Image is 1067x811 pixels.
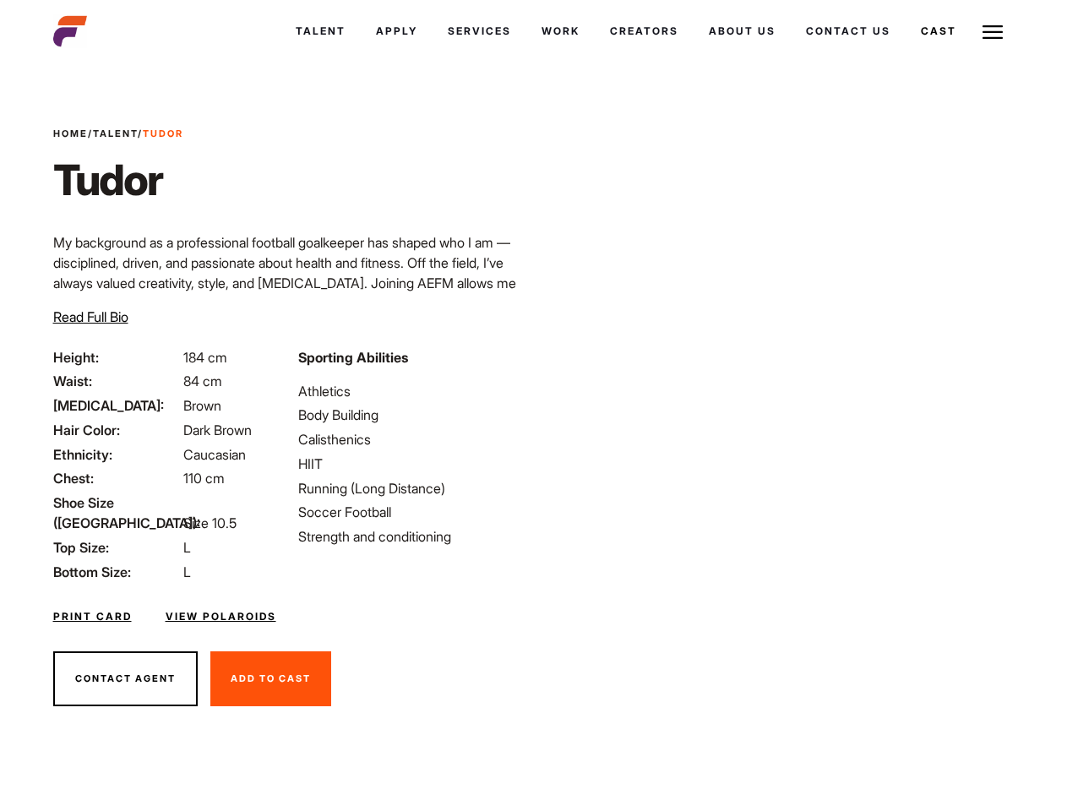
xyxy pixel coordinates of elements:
span: 110 cm [183,470,225,487]
li: Body Building [298,405,523,425]
a: Home [53,128,88,139]
span: / / [53,127,183,141]
span: Brown [183,397,221,414]
span: 84 cm [183,373,222,389]
a: Talent [280,8,361,54]
p: My background as a professional football goalkeeper has shaped who I am — disciplined, driven, an... [53,232,524,334]
li: Calisthenics [298,429,523,449]
a: Cast [906,8,972,54]
a: Work [526,8,595,54]
li: HIIT [298,454,523,474]
strong: Sporting Abilities [298,349,408,366]
li: Running (Long Distance) [298,478,523,498]
h1: Tudor [53,155,183,205]
button: Contact Agent [53,651,198,707]
span: Caucasian [183,446,246,463]
span: Height: [53,347,180,367]
li: Soccer Football [298,502,523,522]
span: Read Full Bio [53,308,128,325]
a: Creators [595,8,694,54]
a: Services [433,8,526,54]
span: Chest: [53,468,180,488]
span: L [183,563,191,580]
a: About Us [694,8,791,54]
li: Athletics [298,381,523,401]
button: Read Full Bio [53,307,128,327]
span: Top Size: [53,537,180,558]
a: Print Card [53,609,132,624]
a: Apply [361,8,433,54]
span: Ethnicity: [53,444,180,465]
span: [MEDICAL_DATA]: [53,395,180,416]
span: Hair Color: [53,420,180,440]
span: Waist: [53,371,180,391]
strong: Tudor [143,128,183,139]
span: Add To Cast [231,672,311,684]
a: Talent [93,128,138,139]
span: Shoe Size ([GEOGRAPHIC_DATA]): [53,493,180,533]
button: Add To Cast [210,651,331,707]
a: Contact Us [791,8,906,54]
a: View Polaroids [166,609,276,624]
span: L [183,539,191,556]
span: Bottom Size: [53,562,180,582]
img: Burger icon [983,22,1003,42]
li: Strength and conditioning [298,526,523,547]
span: Size 10.5 [183,514,237,531]
img: cropped-aefm-brand-fav-22-square.png [53,14,87,48]
span: Dark Brown [183,422,252,438]
span: 184 cm [183,349,227,366]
